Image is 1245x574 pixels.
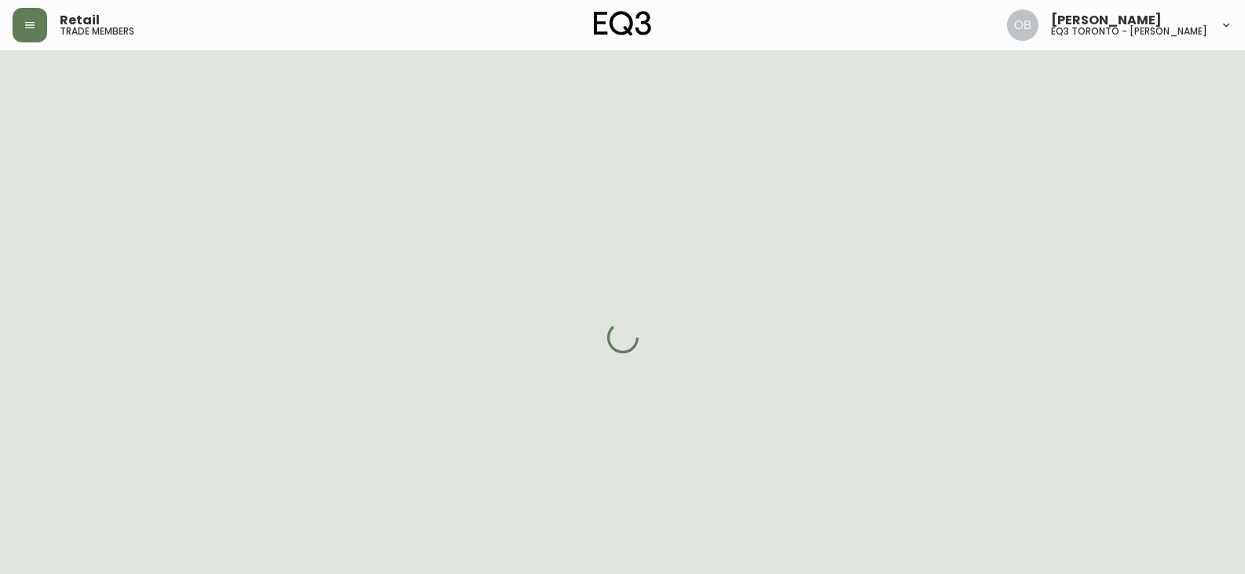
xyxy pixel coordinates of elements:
h5: trade members [60,27,134,36]
span: Retail [60,14,100,27]
span: [PERSON_NAME] [1051,14,1162,27]
img: 8e0065c524da89c5c924d5ed86cfe468 [1007,9,1038,41]
h5: eq3 toronto - [PERSON_NAME] [1051,27,1207,36]
img: logo [594,11,652,36]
